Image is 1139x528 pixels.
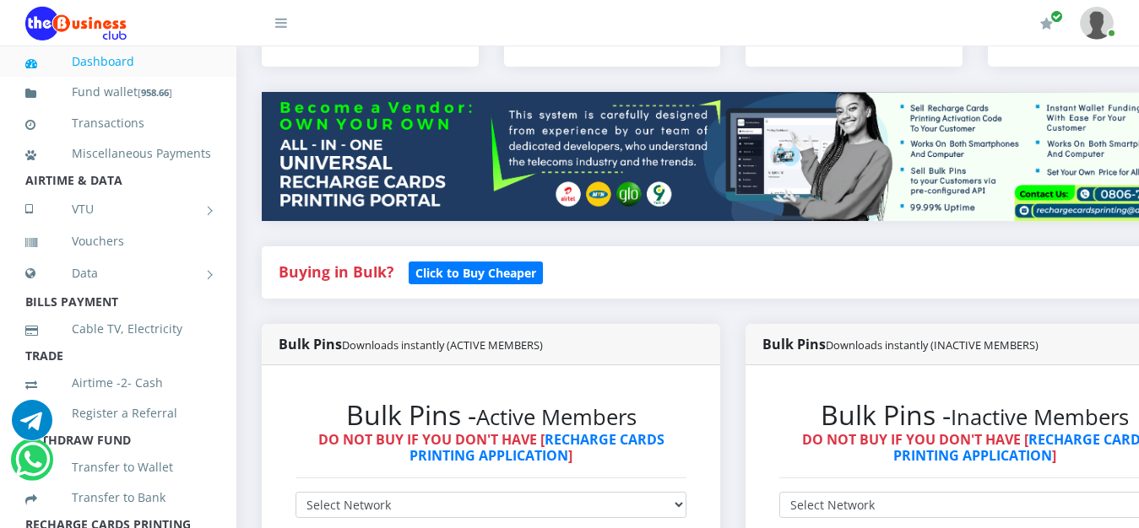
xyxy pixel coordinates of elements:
[25,134,211,173] a: Miscellaneous Payments
[279,335,543,353] strong: Bulk Pins
[476,402,637,432] small: Active Members
[296,399,686,431] h2: Bulk Pins -
[12,412,52,440] a: Chat for support
[25,448,211,487] a: Transfer to Wallet
[141,86,169,99] b: 958.66
[25,222,211,261] a: Vouchers
[342,337,543,353] small: Downloads instantly (ACTIVE MEMBERS)
[25,73,211,112] a: Fund wallet[958.66]
[25,7,127,40] img: Logo
[409,430,664,465] a: RECHARGE CARDS PRINTING APPLICATION
[1040,17,1053,30] i: Renew/Upgrade Subscription
[1050,10,1063,23] span: Renew/Upgrade Subscription
[15,452,50,480] a: Chat for support
[25,42,211,81] a: Dashboard
[25,252,211,294] a: Data
[25,478,211,517] a: Transfer to Bank
[25,104,211,143] a: Transactions
[25,188,211,230] a: VTU
[25,310,211,348] a: Cable TV, Electricity
[1080,7,1114,40] img: User
[138,86,172,99] small: [ ]
[409,261,543,282] a: Click to Buy Cheaper
[318,430,664,465] strong: DO NOT BUY IF YOU DON'T HAVE [ ]
[25,394,211,433] a: Register a Referral
[762,335,1039,353] strong: Bulk Pins
[25,364,211,402] a: Airtime -2- Cash
[279,261,393,282] strong: Buying in Bulk?
[951,402,1129,432] small: Inactive Members
[826,337,1039,353] small: Downloads instantly (INACTIVE MEMBERS)
[415,265,536,281] b: Click to Buy Cheaper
